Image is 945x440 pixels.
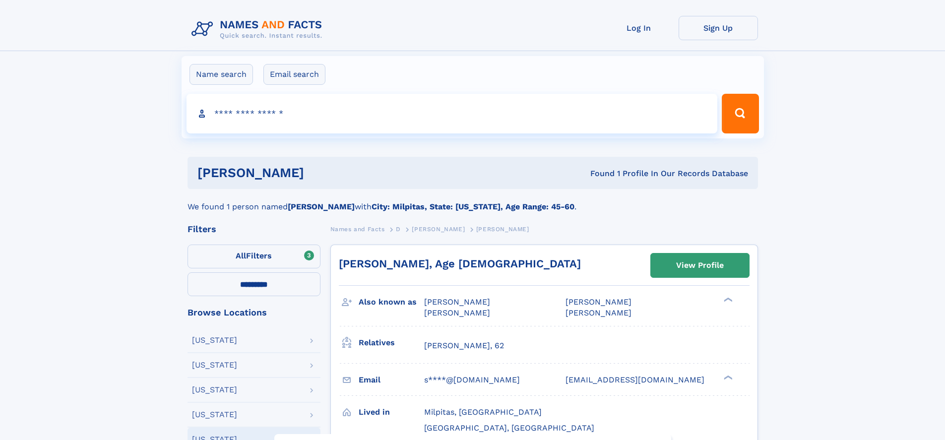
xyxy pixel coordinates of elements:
input: search input [187,94,718,133]
div: We found 1 person named with . [188,189,758,213]
label: Filters [188,245,320,268]
span: D [396,226,401,233]
div: Filters [188,225,320,234]
h3: Email [359,372,424,388]
h3: Also known as [359,294,424,311]
span: [PERSON_NAME] [476,226,529,233]
span: [PERSON_NAME] [424,297,490,307]
a: [PERSON_NAME], 62 [424,340,504,351]
span: [GEOGRAPHIC_DATA], [GEOGRAPHIC_DATA] [424,423,594,433]
a: [PERSON_NAME] [412,223,465,235]
b: [PERSON_NAME] [288,202,355,211]
div: [US_STATE] [192,361,237,369]
span: [PERSON_NAME] [424,308,490,317]
div: ❯ [721,297,733,303]
a: D [396,223,401,235]
span: [PERSON_NAME] [566,297,631,307]
div: Browse Locations [188,308,320,317]
b: City: Milpitas, State: [US_STATE], Age Range: 45-60 [372,202,574,211]
span: [PERSON_NAME] [566,308,631,317]
div: [US_STATE] [192,411,237,419]
a: Log In [599,16,679,40]
label: Name search [189,64,253,85]
span: Milpitas, [GEOGRAPHIC_DATA] [424,407,542,417]
div: View Profile [676,254,724,277]
div: ❯ [721,374,733,380]
div: [US_STATE] [192,336,237,344]
h3: Relatives [359,334,424,351]
h1: [PERSON_NAME] [197,167,447,179]
span: [EMAIL_ADDRESS][DOMAIN_NAME] [566,375,704,384]
label: Email search [263,64,325,85]
div: Found 1 Profile In Our Records Database [447,168,748,179]
a: View Profile [651,253,749,277]
div: [US_STATE] [192,386,237,394]
img: Logo Names and Facts [188,16,330,43]
button: Search Button [722,94,758,133]
h3: Lived in [359,404,424,421]
a: Sign Up [679,16,758,40]
a: [PERSON_NAME], Age [DEMOGRAPHIC_DATA] [339,257,581,270]
a: Names and Facts [330,223,385,235]
span: All [236,251,246,260]
span: [PERSON_NAME] [412,226,465,233]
